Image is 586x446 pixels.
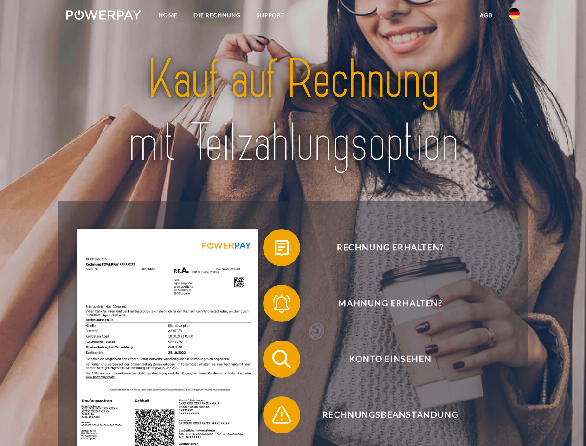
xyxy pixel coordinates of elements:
span: Mahnung erhalten? [277,285,504,322]
a: SUPPORT [249,7,293,24]
button: Mahnung erhalten? [263,285,504,322]
a: DIE RECHNUNG [186,7,249,24]
iframe: Button to launch messaging window [549,409,579,439]
button: Rechnungsbeanstandung [263,396,504,433]
span: Rechnungsbeanstandung [277,396,504,433]
img: logo-powerpay-white.svg [66,10,141,20]
img: qb_bill.svg [270,236,293,259]
button: Rechnung erhalten? [263,229,504,266]
img: title-powerpay_de.svg [89,45,497,178]
img: qb_bell.svg [270,292,293,315]
img: qb_search.svg [270,348,293,371]
a: Home [151,7,186,24]
span: Rechnung erhalten? [277,229,504,266]
img: de [509,8,520,19]
span: Konto einsehen [277,341,504,378]
a: agb [472,7,501,24]
button: Konto einsehen [263,341,504,378]
img: qb_warning.svg [270,403,293,426]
